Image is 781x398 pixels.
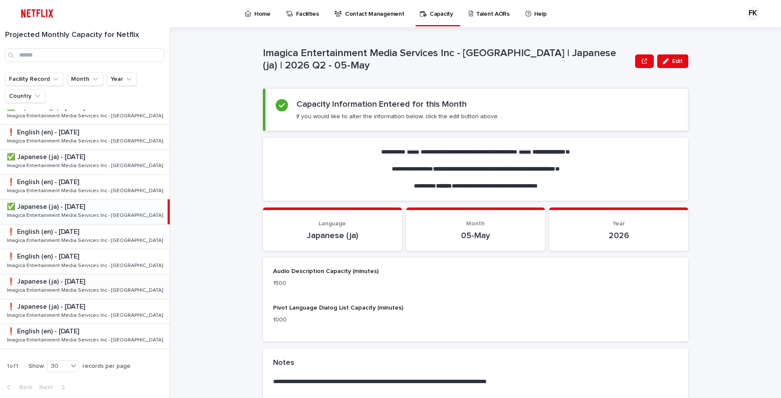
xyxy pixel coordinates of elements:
input: Search [5,48,165,62]
span: Pivot Language Dialog List Capacity (minutes) [273,305,403,311]
p: ✅ Japanese (ja) - [DATE] [7,201,87,211]
p: 1500 [273,279,678,288]
p: If you would like to alter the information below, click the edit button above. [296,113,499,120]
button: Month [67,72,103,86]
span: Audio Description Capacity (minutes) [273,268,379,274]
p: ❗️ English (en) - [DATE] [7,176,81,186]
p: Imagica Entertainment Media Services Inc - [GEOGRAPHIC_DATA] | Japanese (ja) | 2026 Q2 - 05-May [263,47,632,72]
p: 05-May [416,230,535,241]
h2: Capacity Information Entered for this Month [296,99,467,109]
p: Imagica Entertainment Media Services Inc - [GEOGRAPHIC_DATA] [7,211,165,219]
p: ❗️ Japanese (ja) - [DATE] [7,301,87,311]
span: Edit [672,58,683,64]
p: Imagica Entertainment Media Services Inc - [GEOGRAPHIC_DATA] [7,161,165,169]
p: Imagica Entertainment Media Services Inc - [GEOGRAPHIC_DATA] [7,335,165,343]
p: ❗️ English (en) - [DATE] [7,326,81,335]
p: Imagica Entertainment Media Services Inc - [GEOGRAPHIC_DATA] [7,286,165,293]
button: Facility Record [5,72,64,86]
p: ❗️ English (en) - [DATE] [7,226,81,236]
span: Month [466,221,485,227]
button: Year [107,72,137,86]
p: ❗️ English (en) - [DATE] [7,251,81,261]
span: Year [613,221,625,227]
p: 1000 [273,316,678,324]
span: Back [14,384,32,390]
div: FK [746,7,760,20]
h2: Notes [273,358,294,368]
p: Imagica Entertainment Media Services Inc - [GEOGRAPHIC_DATA] [7,311,165,318]
button: Next [36,384,72,391]
p: ❗️ Japanese (ja) - [DATE] [7,276,87,286]
h1: Projected Monthly Capacity for Netflix [5,31,165,40]
img: ifQbXi3ZQGMSEF7WDB7W [17,5,57,22]
p: records per page [83,363,131,370]
span: Language [319,221,346,227]
p: ❗️ English (en) - [DATE] [7,127,81,136]
div: 30 [48,362,68,371]
p: Imagica Entertainment Media Services Inc - [GEOGRAPHIC_DATA] [7,236,165,244]
p: 2026 [559,230,678,241]
p: Imagica Entertainment Media Services Inc - [GEOGRAPHIC_DATA] [7,136,165,144]
span: Next [39,384,58,390]
button: Country [5,89,46,103]
p: Imagica Entertainment Media Services Inc - [GEOGRAPHIC_DATA] [7,261,165,269]
p: ✅ Japanese (ja) - [DATE] [7,151,87,161]
p: Imagica Entertainment Media Services Inc - [GEOGRAPHIC_DATA] [7,186,165,194]
button: Edit [657,54,688,68]
p: Show [29,363,44,370]
p: Japanese (ja) [273,230,392,241]
p: Imagica Entertainment Media Services Inc - [GEOGRAPHIC_DATA] [7,111,165,119]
